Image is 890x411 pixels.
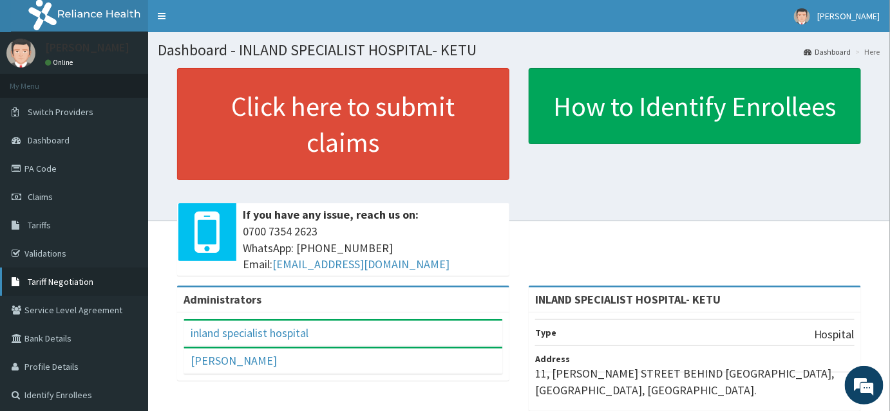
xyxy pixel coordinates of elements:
span: Dashboard [28,134,70,146]
strong: INLAND SPECIALIST HOSPITAL- KETU [535,292,721,307]
span: Tariff Negotiation [28,276,93,288]
span: Tariffs [28,219,51,231]
span: Claims [28,191,53,203]
a: Click here to submit claims [177,68,509,180]
h1: Dashboard - INLAND SPECIALIST HOSPITAL- KETU [158,42,880,59]
li: Here [853,46,880,57]
p: [PERSON_NAME] [45,42,129,53]
b: If you have any issue, reach us on: [243,207,419,222]
b: Type [535,327,556,338]
p: Hospital [814,326,855,343]
a: How to Identify Enrollees [529,68,861,144]
span: [PERSON_NAME] [818,10,880,22]
a: [PERSON_NAME] [191,353,277,368]
span: 0700 7354 2623 WhatsApp: [PHONE_NUMBER] Email: [243,223,503,273]
a: [EMAIL_ADDRESS][DOMAIN_NAME] [272,257,450,271]
b: Address [535,353,570,365]
span: Switch Providers [28,106,93,118]
b: Administrators [184,292,261,307]
img: User Image [6,39,35,68]
img: User Image [794,8,810,24]
a: Dashboard [804,46,851,57]
a: inland specialist hospital [191,325,308,340]
p: 11, [PERSON_NAME] STREET BEHIND [GEOGRAPHIC_DATA], [GEOGRAPHIC_DATA], [GEOGRAPHIC_DATA]. [535,365,855,398]
a: Online [45,58,76,67]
